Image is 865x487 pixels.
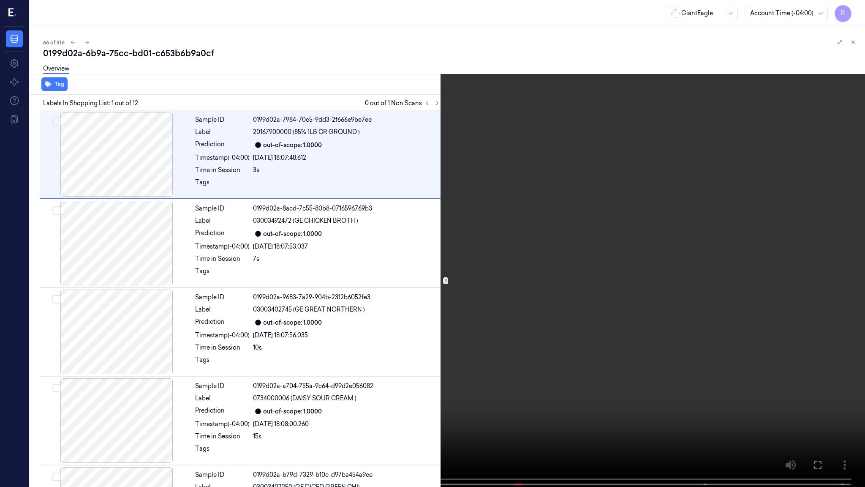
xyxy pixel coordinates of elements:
button: R [835,5,851,22]
button: Select row [52,473,61,481]
div: Sample ID [195,115,250,124]
div: Tags [195,178,250,192]
div: 0199d02a-8acd-7c55-80b8-0716596769b3 [253,204,441,213]
div: [DATE] 18:07:53.037 [253,242,441,251]
div: Timestamp (-04:00) [195,331,250,340]
div: Label [195,394,250,403]
div: Prediction [195,140,250,150]
button: Select row [52,295,61,304]
span: 03003402745 (GE GREAT NORTHERN ) [253,305,365,314]
div: Label [195,128,250,137]
div: Tags [195,356,250,369]
div: 3s [253,166,441,175]
span: 66 of 316 [43,39,65,46]
div: Sample ID [195,471,250,479]
a: Overview [43,64,69,74]
span: Labels In Shopping List: 1 out of 12 [43,99,138,108]
span: 0734000006 (DAISY SOUR CREAM ) [253,394,356,403]
div: Label [195,305,250,314]
div: out-of-scope: 1.0000 [263,230,322,238]
div: [DATE] 18:08:00.260 [253,420,441,429]
div: Tags [195,267,250,280]
div: Prediction [195,406,250,416]
div: 7s [253,254,441,263]
div: Time in Session [195,343,250,352]
div: Timestamp (-04:00) [195,153,250,162]
div: Sample ID [195,382,250,391]
div: Label [195,216,250,225]
div: Sample ID [195,293,250,302]
button: Select row [52,118,61,126]
div: Timestamp (-04:00) [195,242,250,251]
button: Select row [52,384,61,392]
div: Prediction [195,229,250,239]
div: 0199d02a-a704-755a-9c64-d99d2e056082 [253,382,441,391]
div: Time in Session [195,254,250,263]
div: 10s [253,343,441,352]
div: Time in Session [195,432,250,441]
div: Prediction [195,317,250,328]
div: [DATE] 18:07:48.612 [253,153,441,162]
button: Select row [52,206,61,215]
div: 0199d02a-9683-7a29-904b-2312b6052fe3 [253,293,441,302]
div: out-of-scope: 1.0000 [263,318,322,327]
span: 0 out of 1 Non Scans [365,98,442,108]
button: Tag [41,77,68,91]
div: [DATE] 18:07:56.035 [253,331,441,340]
div: Time in Session [195,166,250,175]
span: 03003492472 (GE CHICKEN BROTH ) [253,216,358,225]
div: Timestamp (-04:00) [195,420,250,429]
div: 15s [253,432,441,441]
span: 20167900000 (85% 1LB CR GROUND ) [253,128,360,137]
div: 0199d02a-6b9a-75cc-bd01-c653b6b9a0cf [43,47,858,59]
div: Sample ID [195,204,250,213]
div: Tags [195,444,250,458]
div: out-of-scope: 1.0000 [263,141,322,150]
div: out-of-scope: 1.0000 [263,407,322,416]
div: 0199d02a-7984-70c5-9dd3-2f666e9be7ee [253,115,441,124]
div: 0199d02a-b79d-7329-b10c-d97ba454a9ce [253,471,441,479]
